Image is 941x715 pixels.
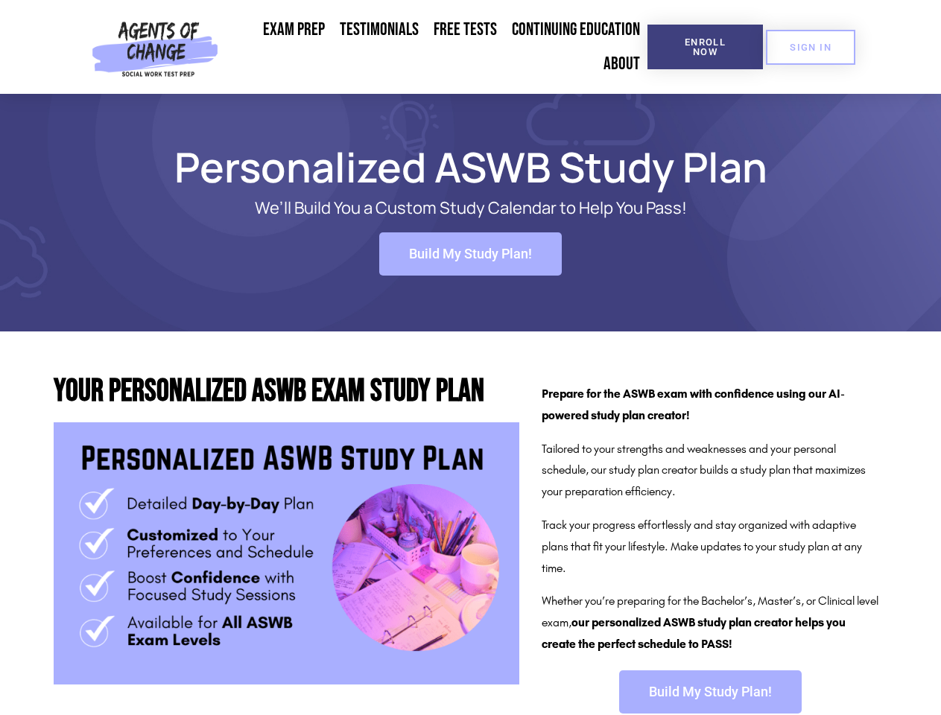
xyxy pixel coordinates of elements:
p: Whether you’re preparing for the Bachelor’s, Master’s, or Clinical level exam, [542,591,880,655]
a: Exam Prep [256,13,332,47]
a: Build My Study Plan! [379,232,562,276]
p: Track your progress effortlessly and stay organized with adaptive plans that fit your lifestyle. ... [542,515,880,579]
b: our personalized ASWB study plan creator helps you create the perfect schedule to PASS! [542,615,846,651]
a: Enroll Now [647,25,763,69]
a: About [596,47,647,81]
nav: Menu [224,13,647,81]
a: Build My Study Plan! [619,670,802,714]
span: Build My Study Plan! [649,685,772,699]
a: Testimonials [332,13,426,47]
a: SIGN IN [766,30,855,65]
a: Free Tests [426,13,504,47]
strong: Prepare for the ASWB exam with confidence using our AI-powered study plan creator! [542,387,845,422]
h2: Your Personalized ASWB Exam Study Plan [54,376,519,407]
p: We’ll Build You a Custom Study Calendar to Help You Pass! [106,199,836,217]
span: SIGN IN [790,42,831,52]
p: Tailored to your strengths and weaknesses and your personal schedule, our study plan creator buil... [542,439,880,503]
a: Continuing Education [504,13,647,47]
h1: Personalized ASWB Study Plan [46,150,896,184]
span: Enroll Now [671,37,739,57]
span: Build My Study Plan! [409,247,532,261]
